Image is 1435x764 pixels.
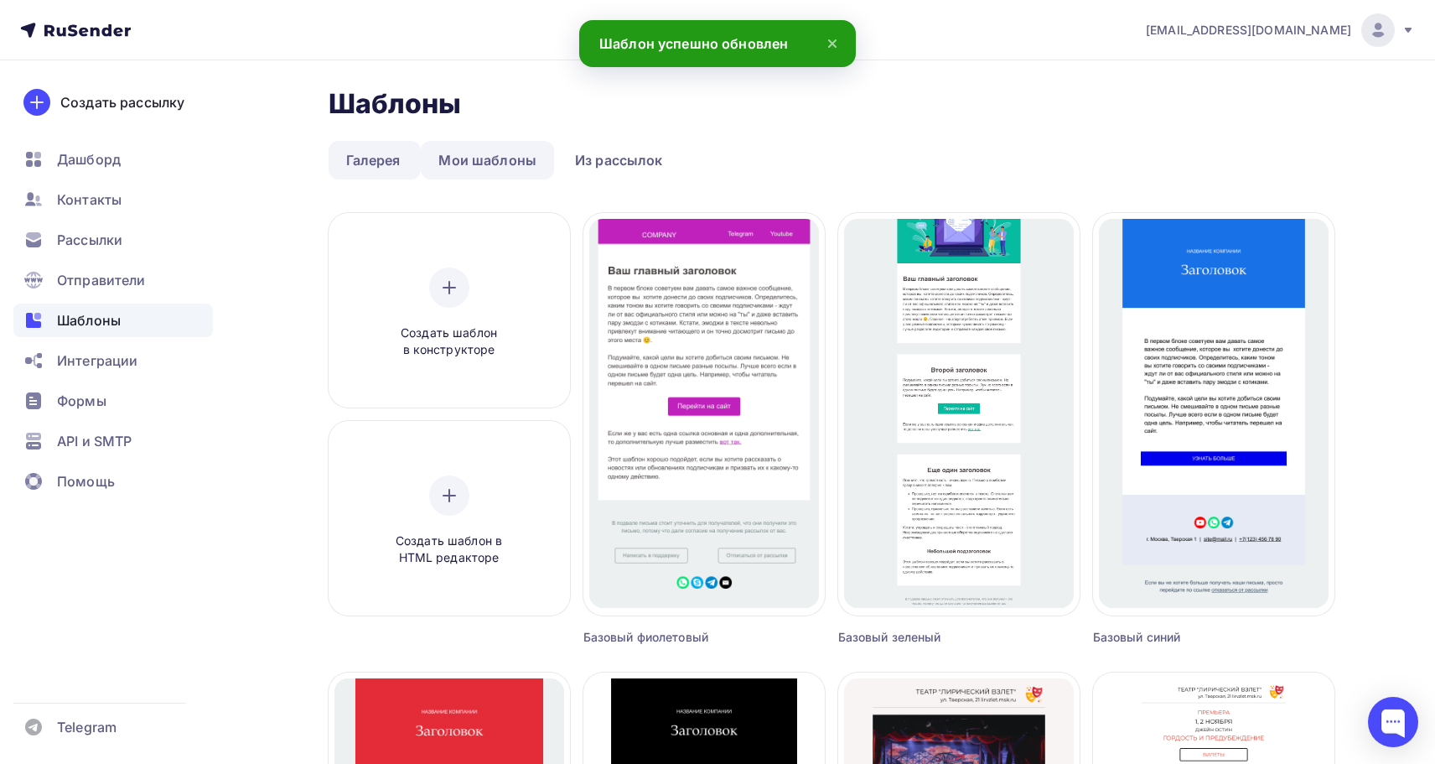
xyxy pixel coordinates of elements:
span: API и SMTP [57,431,132,451]
div: Создать рассылку [60,92,184,112]
a: Мои шаблоны [421,141,554,179]
span: Отправители [57,270,146,290]
a: Рассылки [13,223,213,257]
span: Формы [57,391,106,411]
a: Контакты [13,183,213,216]
a: Дашборд [13,143,213,176]
h2: Шаблоны [329,87,462,121]
span: Дашборд [57,149,121,169]
a: Формы [13,384,213,418]
span: Рассылки [57,230,122,250]
span: Telegram [57,717,117,737]
div: Базовый фиолетовый [583,629,764,646]
span: Шаблоны [57,310,121,330]
span: [EMAIL_ADDRESS][DOMAIN_NAME] [1146,22,1351,39]
a: Шаблоны [13,304,213,337]
a: Галерея [329,141,418,179]
div: Базовый зеленый [838,629,1019,646]
div: Базовый синий [1093,629,1274,646]
span: Создать шаблон в HTML редакторе [370,533,529,567]
a: Отправители [13,263,213,297]
span: Создать шаблон в конструкторе [370,325,529,359]
span: Помощь [57,471,115,491]
a: Из рассылок [557,141,681,179]
a: [EMAIL_ADDRESS][DOMAIN_NAME] [1146,13,1415,47]
span: Интеграции [57,351,137,371]
span: Контакты [57,190,122,210]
